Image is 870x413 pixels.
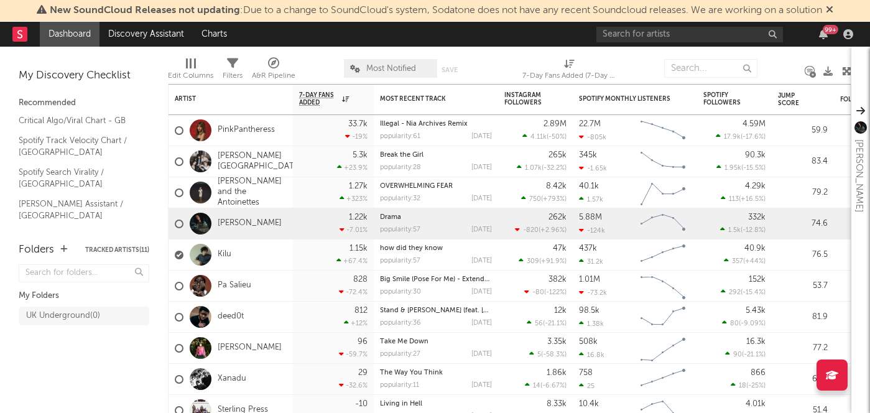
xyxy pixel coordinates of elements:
[471,351,492,358] div: [DATE]
[339,381,368,389] div: -32.6 %
[579,164,607,172] div: -1.65k
[168,68,213,83] div: Edit Columns
[525,165,542,172] span: 1.07k
[635,302,691,333] svg: Chart title
[340,195,368,203] div: +323 %
[380,195,420,202] div: popularity: 32
[724,134,741,141] span: 17.9k
[732,258,743,265] span: 357
[778,216,828,231] div: 74.6
[525,381,567,389] div: ( )
[579,289,607,297] div: -73.2k
[193,22,236,47] a: Charts
[344,319,368,327] div: +12 %
[554,307,567,315] div: 12k
[50,6,240,16] span: New SoundCloud Releases not updating
[380,338,492,345] div: Take Me Down
[540,227,565,234] span: +2.96 %
[353,151,368,159] div: 5.3k
[579,95,672,103] div: Spotify Monthly Listeners
[223,53,243,89] div: Filters
[579,338,598,346] div: 508k
[380,214,492,221] div: Drama
[527,319,567,327] div: ( )
[380,289,421,295] div: popularity: 30
[635,208,691,239] svg: Chart title
[504,91,548,106] div: Instagram Followers
[778,92,809,107] div: Jump Score
[50,6,822,16] span: : Due to a change to SoundCloud's system, Sodatone does not have any recent Soundcloud releases. ...
[380,369,443,376] a: The Way You Think
[722,319,766,327] div: ( )
[380,121,492,128] div: Illegal - Nia Archives Remix
[168,53,213,89] div: Edit Columns
[380,245,443,252] a: how did they know
[635,239,691,271] svg: Chart title
[524,288,567,296] div: ( )
[579,351,604,359] div: 16.8k
[664,59,757,78] input: Search...
[545,320,565,327] span: -21.1 %
[721,195,766,203] div: ( )
[337,164,368,172] div: +23.9 %
[26,309,100,323] div: UK Underground ( 0 )
[579,195,603,203] div: 1.57k
[720,226,766,234] div: ( )
[380,95,473,103] div: Most Recent Track
[218,177,287,208] a: [PERSON_NAME] and the Antoinettes
[358,338,368,346] div: 96
[579,213,602,221] div: 5.88M
[547,400,567,408] div: 8.33k
[380,245,492,252] div: how did they know
[635,146,691,177] svg: Chart title
[471,289,492,295] div: [DATE]
[354,307,368,315] div: 812
[218,343,282,353] a: [PERSON_NAME]
[442,67,458,73] button: Save
[218,151,302,172] a: [PERSON_NAME][GEOGRAPHIC_DATA]
[721,288,766,296] div: ( )
[547,338,567,346] div: 3.35k
[739,383,746,389] span: 18
[553,244,567,253] div: 47k
[579,369,593,377] div: 758
[778,248,828,262] div: 76.5
[380,226,420,233] div: popularity: 57
[729,196,739,203] span: 113
[579,258,603,266] div: 31.2k
[746,307,766,315] div: 5.43k
[543,196,565,203] span: +793 %
[19,289,149,304] div: My Folders
[579,320,604,328] div: 1.38k
[218,125,275,136] a: PinkPantheress
[380,307,553,314] a: Stand & [PERSON_NAME] (feat. [GEOGRAPHIC_DATA])
[743,120,766,128] div: 4.59M
[724,257,766,265] div: ( )
[548,276,567,284] div: 382k
[471,258,492,264] div: [DATE]
[730,320,739,327] span: 80
[778,154,828,169] div: 83.4
[728,227,741,234] span: 1.5k
[778,279,828,294] div: 53.7
[40,22,99,47] a: Dashboard
[515,226,567,234] div: ( )
[724,165,741,172] span: 1.95k
[471,195,492,202] div: [DATE]
[635,333,691,364] svg: Chart title
[749,276,766,284] div: 152k
[380,338,428,345] a: Take Me Down
[380,152,492,159] div: Break the Girl
[744,351,764,358] span: -21.1 %
[532,289,544,296] span: -80
[548,213,567,221] div: 262k
[522,68,616,83] div: 7-Day Fans Added (7-Day Fans Added)
[299,91,339,106] span: 7-Day Fans Added
[218,218,282,229] a: [PERSON_NAME]
[579,133,606,141] div: -805k
[529,196,541,203] span: 750
[471,164,492,171] div: [DATE]
[744,244,766,253] div: 40.9k
[339,350,368,358] div: -59.7 %
[548,151,567,159] div: 265k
